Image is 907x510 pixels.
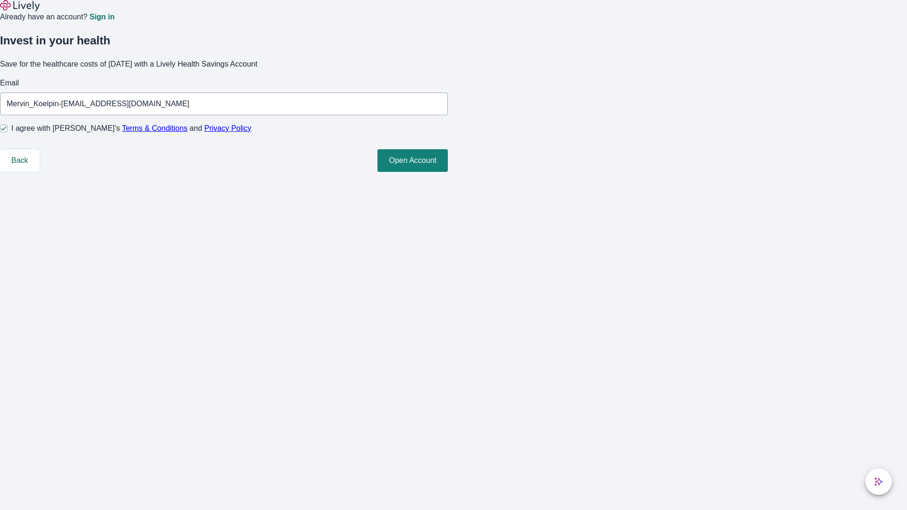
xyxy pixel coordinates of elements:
button: Open Account [377,149,448,172]
svg: Lively AI Assistant [874,477,883,486]
button: chat [865,468,892,495]
span: I agree with [PERSON_NAME]’s and [11,123,251,134]
a: Terms & Conditions [122,124,188,132]
a: Sign in [89,13,114,21]
a: Privacy Policy [205,124,252,132]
